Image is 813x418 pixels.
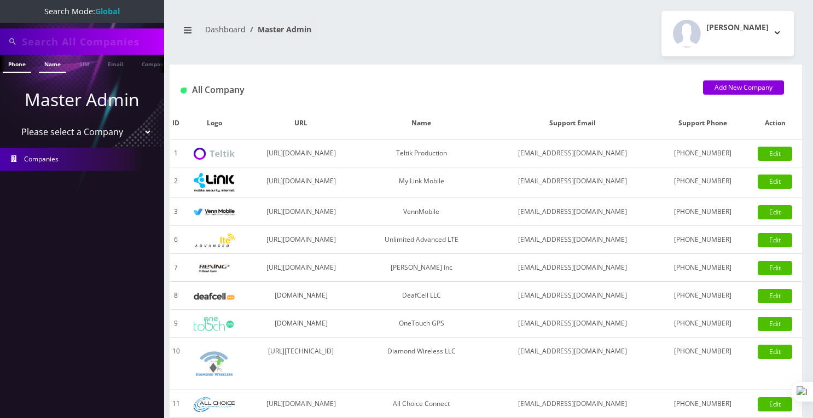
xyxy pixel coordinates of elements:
img: OneTouch GPS [194,317,235,331]
a: Name [39,55,66,73]
span: Search Mode: [44,6,120,16]
h1: All Company [181,85,687,95]
a: SIM [74,55,95,72]
span: Companies [24,154,59,164]
th: ID [170,107,182,140]
td: [PHONE_NUMBER] [658,254,748,282]
td: [URL][DOMAIN_NAME] [247,140,356,167]
td: 3 [170,198,182,226]
td: 9 [170,310,182,338]
td: 2 [170,167,182,198]
a: Edit [758,261,792,275]
td: [PHONE_NUMBER] [658,198,748,226]
img: All Choice Connect [194,397,235,412]
td: 11 [170,390,182,418]
td: VennMobile [356,198,487,226]
img: Diamond Wireless LLC [194,343,235,384]
a: Edit [758,205,792,219]
td: [PHONE_NUMBER] [658,167,748,198]
a: Edit [758,397,792,411]
td: Teltik Production [356,140,487,167]
td: 6 [170,226,182,254]
td: Unlimited Advanced LTE [356,226,487,254]
td: [URL][TECHNICAL_ID] [247,338,356,390]
td: [PERSON_NAME] Inc [356,254,487,282]
img: Teltik Production [194,148,235,160]
th: Name [356,107,487,140]
td: 1 [170,140,182,167]
td: [EMAIL_ADDRESS][DOMAIN_NAME] [487,310,658,338]
a: Company [136,55,173,72]
td: [EMAIL_ADDRESS][DOMAIN_NAME] [487,282,658,310]
a: Add New Company [703,80,784,95]
td: [PHONE_NUMBER] [658,390,748,418]
a: Edit [758,289,792,303]
th: Logo [182,107,247,140]
td: [EMAIL_ADDRESS][DOMAIN_NAME] [487,167,658,198]
td: [EMAIL_ADDRESS][DOMAIN_NAME] [487,338,658,390]
h2: [PERSON_NAME] [706,23,769,32]
a: Edit [758,345,792,359]
strong: Global [95,6,120,16]
a: Edit [758,233,792,247]
button: [PERSON_NAME] [661,11,794,56]
td: DeafCell LLC [356,282,487,310]
img: VennMobile [194,208,235,216]
td: [EMAIL_ADDRESS][DOMAIN_NAME] [487,140,658,167]
a: Edit [758,175,792,189]
td: [URL][DOMAIN_NAME] [247,226,356,254]
a: Edit [758,147,792,161]
td: 8 [170,282,182,310]
td: [PHONE_NUMBER] [658,226,748,254]
td: [EMAIL_ADDRESS][DOMAIN_NAME] [487,226,658,254]
td: All Choice Connect [356,390,487,418]
th: URL [247,107,356,140]
td: [PHONE_NUMBER] [658,310,748,338]
td: [DOMAIN_NAME] [247,282,356,310]
td: [URL][DOMAIN_NAME] [247,390,356,418]
a: Edit [758,317,792,331]
td: [URL][DOMAIN_NAME] [247,254,356,282]
img: DeafCell LLC [194,293,235,300]
img: All Company [181,88,187,94]
nav: breadcrumb [178,18,478,49]
a: Dashboard [205,24,246,34]
th: Support Phone [658,107,748,140]
td: OneTouch GPS [356,310,487,338]
img: Unlimited Advanced LTE [194,234,235,247]
img: Rexing Inc [194,263,235,274]
img: My Link Mobile [194,173,235,192]
td: My Link Mobile [356,167,487,198]
td: [EMAIL_ADDRESS][DOMAIN_NAME] [487,198,658,226]
td: 7 [170,254,182,282]
td: [PHONE_NUMBER] [658,282,748,310]
td: [EMAIL_ADDRESS][DOMAIN_NAME] [487,254,658,282]
td: [URL][DOMAIN_NAME] [247,167,356,198]
td: Diamond Wireless LLC [356,338,487,390]
th: Support Email [487,107,658,140]
td: [URL][DOMAIN_NAME] [247,198,356,226]
li: Master Admin [246,24,311,35]
td: 10 [170,338,182,390]
a: Email [102,55,129,72]
td: [DOMAIN_NAME] [247,310,356,338]
th: Action [748,107,802,140]
td: [EMAIL_ADDRESS][DOMAIN_NAME] [487,390,658,418]
input: Search All Companies [22,31,161,52]
td: [PHONE_NUMBER] [658,140,748,167]
td: [PHONE_NUMBER] [658,338,748,390]
a: Phone [3,55,31,73]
